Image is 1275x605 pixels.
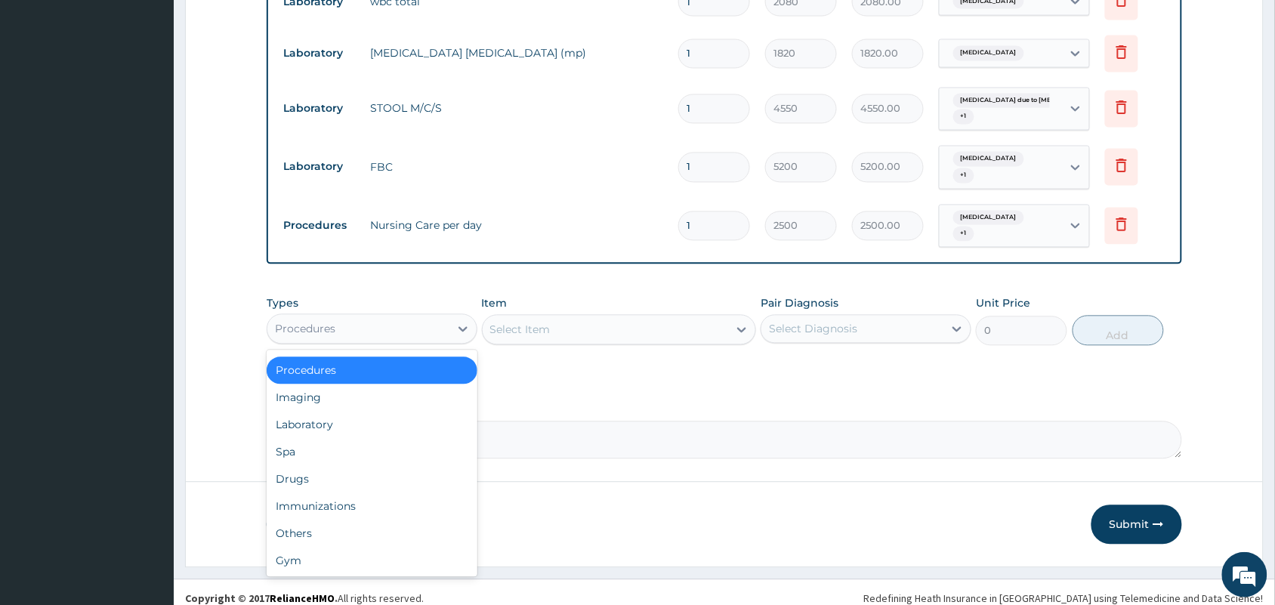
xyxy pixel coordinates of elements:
div: Procedures [267,357,477,384]
span: [MEDICAL_DATA] [953,46,1024,61]
td: Laboratory [276,40,363,68]
span: [MEDICAL_DATA] due to [MEDICAL_DATA] due t... [953,94,1125,109]
label: Types [267,298,298,310]
div: Select Diagnosis [769,322,857,337]
td: [MEDICAL_DATA] [MEDICAL_DATA] (mp) [363,39,671,69]
div: Spa [267,439,477,466]
div: Immunizations [267,493,477,520]
span: [MEDICAL_DATA] [953,152,1024,167]
label: Comment [267,400,1182,413]
div: Chat with us now [79,85,254,104]
td: Laboratory [276,95,363,123]
div: Drugs [267,466,477,493]
td: FBC [363,153,671,183]
td: STOOL M/C/S [363,94,671,124]
div: Procedures [275,322,335,337]
div: Laboratory [267,412,477,439]
td: Laboratory [276,153,363,181]
label: Unit Price [976,296,1030,311]
span: + 1 [953,110,974,125]
td: Nursing Care per day [363,211,671,241]
div: Others [267,520,477,548]
button: Submit [1091,505,1182,545]
div: Gym [267,548,477,575]
textarea: Type your message and hit 'Enter' [8,412,288,465]
span: We're online! [88,190,208,343]
span: + 1 [953,227,974,242]
div: Imaging [267,384,477,412]
div: Minimize live chat window [248,8,284,44]
span: [MEDICAL_DATA] [953,211,1024,226]
div: Select Item [490,323,551,338]
label: Pair Diagnosis [761,296,838,311]
td: Procedures [276,212,363,240]
button: Add [1073,316,1164,346]
span: + 1 [953,168,974,184]
label: Item [482,296,508,311]
img: d_794563401_company_1708531726252_794563401 [28,76,61,113]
